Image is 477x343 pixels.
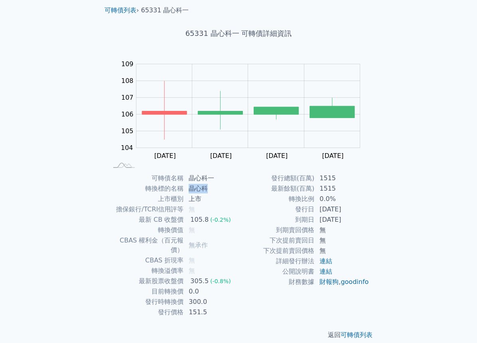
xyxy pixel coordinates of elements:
[315,225,369,235] td: 無
[108,255,184,266] td: CBAS 折現率
[319,268,332,275] a: 連結
[184,307,238,317] td: 151.5
[322,152,343,160] tspan: [DATE]
[238,266,315,277] td: 公開說明書
[117,60,372,160] g: Chart
[189,241,208,249] span: 無承作
[189,215,210,225] div: 105.8
[108,266,184,276] td: 轉換溢價率
[210,217,231,223] span: (-0.2%)
[108,276,184,286] td: 最新股票收盤價
[184,286,238,297] td: 0.0
[121,60,134,68] tspan: 109
[238,225,315,235] td: 到期賣回價格
[121,77,134,85] tspan: 108
[184,173,238,183] td: 晶心科一
[108,173,184,183] td: 可轉債名稱
[108,215,184,225] td: 最新 CB 收盤價
[121,144,133,152] tspan: 104
[108,183,184,194] td: 轉換標的名稱
[142,81,355,140] g: Series
[238,204,315,215] td: 發行日
[341,278,369,286] a: goodinfo
[108,204,184,215] td: 擔保銀行/TCRI信用評等
[121,110,134,118] tspan: 106
[108,286,184,297] td: 目前轉換價
[104,6,136,14] a: 可轉債列表
[238,277,315,287] td: 財務數據
[189,276,210,286] div: 305.5
[154,152,176,160] tspan: [DATE]
[108,194,184,204] td: 上市櫃別
[184,183,238,194] td: 晶心科
[210,278,231,284] span: (-0.8%)
[121,94,134,101] tspan: 107
[210,152,232,160] tspan: [DATE]
[319,278,339,286] a: 財報狗
[184,194,238,204] td: 上市
[189,267,195,274] span: 無
[266,152,288,160] tspan: [DATE]
[238,173,315,183] td: 發行總額(百萬)
[315,204,369,215] td: [DATE]
[238,246,315,256] td: 下次提前賣回價格
[189,205,195,213] span: 無
[238,215,315,225] td: 到期日
[108,235,184,255] td: CBAS 權利金（百元報價）
[189,256,195,264] span: 無
[121,127,134,135] tspan: 105
[315,246,369,256] td: 無
[189,226,195,234] span: 無
[315,235,369,246] td: 無
[141,6,189,15] li: 65331 晶心科一
[108,225,184,235] td: 轉換價值
[238,256,315,266] td: 詳細發行辦法
[108,307,184,317] td: 發行價格
[315,194,369,204] td: 0.0%
[315,215,369,225] td: [DATE]
[108,297,184,307] td: 發行時轉換價
[184,297,238,307] td: 300.0
[315,277,369,287] td: ,
[98,28,379,39] h1: 65331 晶心科一 可轉債詳細資訊
[98,330,379,340] p: 返回
[315,183,369,194] td: 1515
[238,194,315,204] td: 轉換比例
[104,6,139,15] li: ›
[341,331,373,339] a: 可轉債列表
[319,257,332,265] a: 連結
[315,173,369,183] td: 1515
[238,235,315,246] td: 下次提前賣回日
[238,183,315,194] td: 最新餘額(百萬)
